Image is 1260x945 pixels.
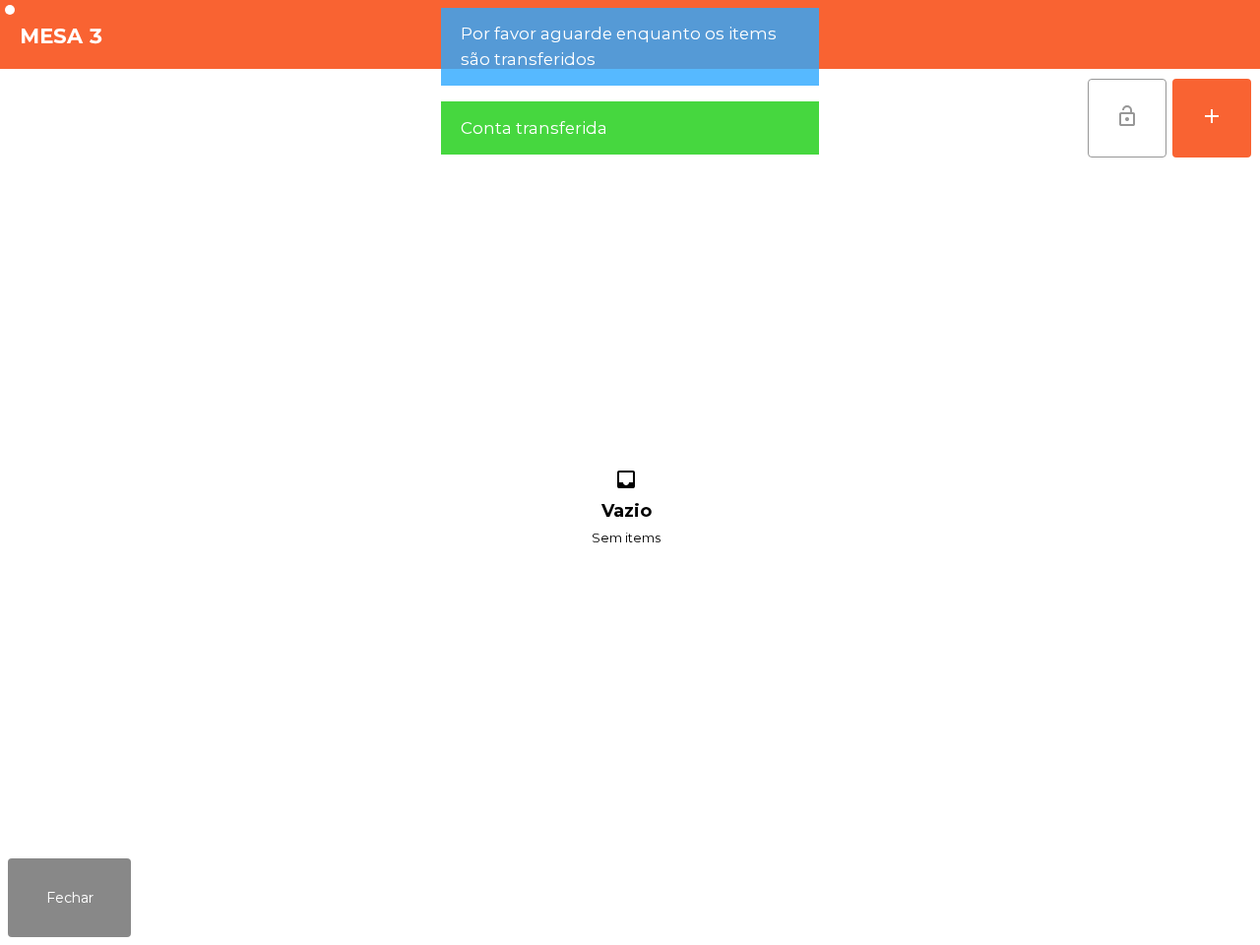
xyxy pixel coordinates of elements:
button: lock_open [1088,79,1166,157]
button: Fechar [8,858,131,937]
span: lock_open [1115,104,1139,128]
span: Sem items [592,526,661,550]
span: Conta transferida [461,116,607,141]
h1: Vazio [601,501,652,522]
span: Por favor aguarde enquanto os items são transferidos [461,22,799,71]
div: add [1200,104,1224,128]
button: add [1172,79,1251,157]
h4: Mesa 3 [20,22,103,51]
i: inbox [611,468,641,497]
